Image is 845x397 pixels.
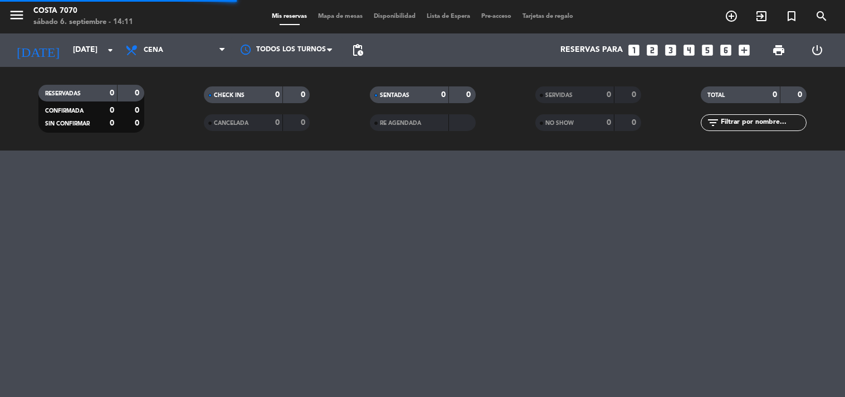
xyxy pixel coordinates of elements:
span: SENTADAS [380,93,409,98]
i: add_circle_outline [725,9,738,23]
i: looks_3 [663,43,678,57]
i: looks_two [645,43,660,57]
i: power_settings_new [810,43,824,57]
strong: 0 [301,119,307,127]
span: CHECK INS [214,93,245,98]
span: Disponibilidad [368,13,421,20]
span: Mis reservas [266,13,312,20]
strong: 0 [607,91,611,99]
strong: 0 [135,106,141,114]
strong: 0 [110,89,114,97]
i: add_box [737,43,751,57]
i: arrow_drop_down [104,43,117,57]
span: CONFIRMADA [45,108,84,114]
strong: 0 [275,91,280,99]
strong: 0 [135,89,141,97]
strong: 0 [135,119,141,127]
span: NO SHOW [545,120,574,126]
strong: 0 [110,106,114,114]
input: Filtrar por nombre... [720,117,806,129]
span: SERVIDAS [545,93,573,98]
strong: 0 [632,91,638,99]
span: Reservas para [560,46,623,55]
strong: 0 [441,91,446,99]
span: Tarjetas de regalo [517,13,579,20]
strong: 0 [798,91,804,99]
i: looks_6 [719,43,733,57]
i: turned_in_not [785,9,798,23]
span: CANCELADA [214,120,248,126]
span: pending_actions [351,43,364,57]
button: menu [8,7,25,27]
strong: 0 [773,91,777,99]
i: exit_to_app [755,9,768,23]
i: menu [8,7,25,23]
div: sábado 6. septiembre - 14:11 [33,17,133,28]
strong: 0 [632,119,638,127]
span: TOTAL [707,93,725,98]
i: [DATE] [8,38,67,62]
strong: 0 [301,91,307,99]
span: Cena [144,46,163,54]
span: Lista de Espera [421,13,476,20]
strong: 0 [607,119,611,127]
span: print [772,43,785,57]
span: SIN CONFIRMAR [45,121,90,127]
span: RESERVADAS [45,91,81,96]
span: RE AGENDADA [380,120,421,126]
i: looks_4 [682,43,696,57]
i: filter_list [706,116,720,129]
div: Costa 7070 [33,6,133,17]
i: search [815,9,828,23]
i: looks_5 [700,43,715,57]
strong: 0 [110,119,114,127]
div: LOG OUT [798,33,837,67]
strong: 0 [466,91,473,99]
strong: 0 [275,119,280,127]
span: Pre-acceso [476,13,517,20]
i: looks_one [627,43,641,57]
span: Mapa de mesas [312,13,368,20]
